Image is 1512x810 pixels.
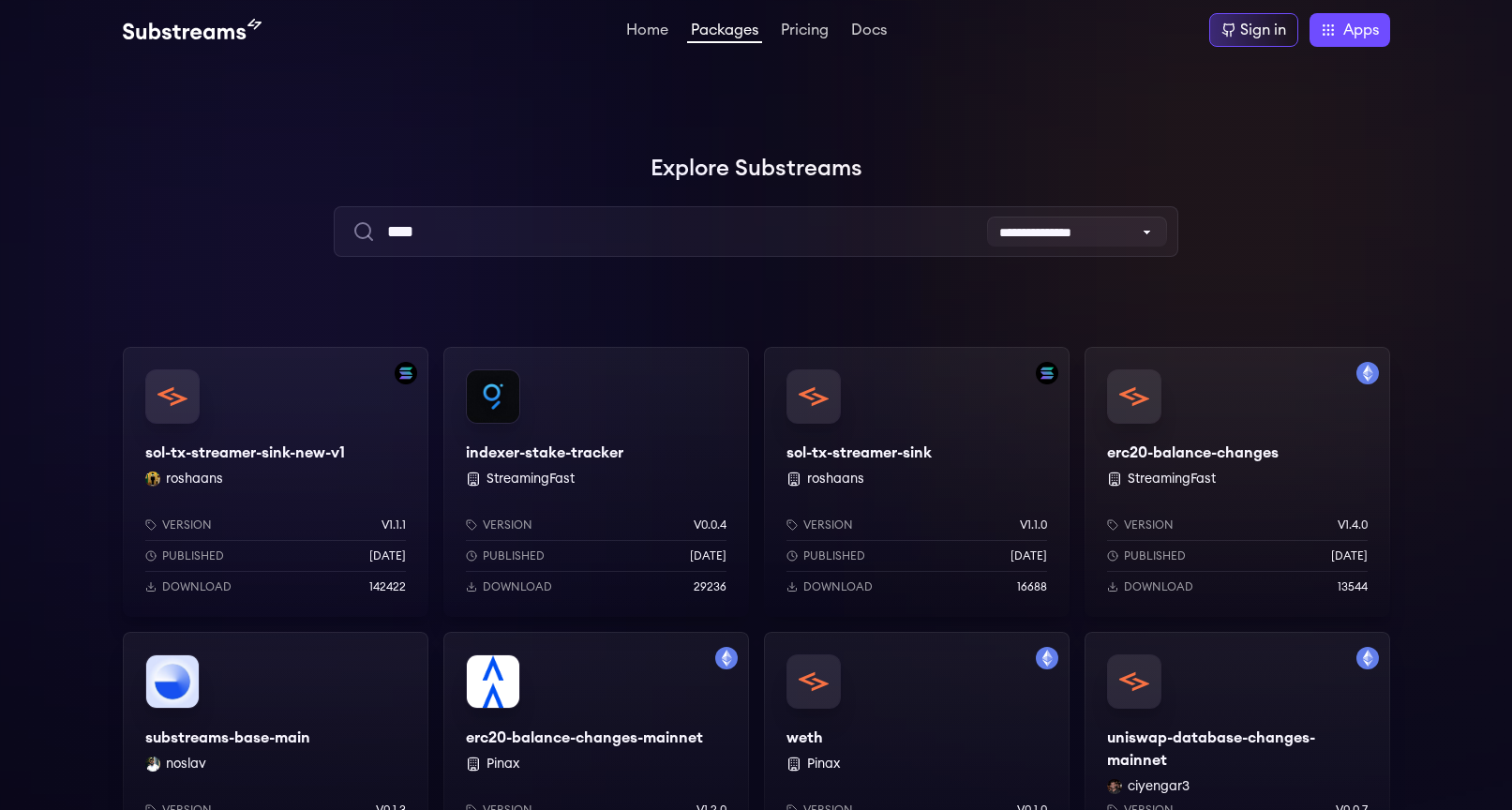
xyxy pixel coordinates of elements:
[369,579,406,594] p: 142422
[1240,19,1286,41] div: Sign in
[1036,362,1058,384] img: Filter by solana network
[162,517,212,532] p: Version
[777,22,832,41] a: Pricing
[1036,647,1058,669] img: Filter by mainnet network
[764,347,1070,617] a: Filter by solana networksol-tx-streamer-sinksol-tx-streamer-sink roshaansVersionv1.1.0Published[D...
[1338,579,1368,594] p: 13544
[487,755,519,773] button: Pinax
[395,362,417,384] img: Filter by solana network
[1017,579,1047,594] p: 16688
[382,517,406,532] p: v1.1.1
[687,22,762,43] a: Packages
[1128,777,1190,796] button: ciyengar3
[162,548,224,563] p: Published
[694,579,726,594] p: 29236
[483,579,552,594] p: Download
[1124,517,1174,532] p: Version
[694,517,726,532] p: v0.0.4
[690,548,726,563] p: [DATE]
[715,647,738,669] img: Filter by mainnet network
[123,19,262,41] img: Substream's logo
[1085,347,1390,617] a: Filter by mainnet networkerc20-balance-changeserc20-balance-changes StreamingFastVersionv1.4.0Pub...
[1338,517,1368,532] p: v1.4.0
[443,347,749,617] a: indexer-stake-trackerindexer-stake-tracker StreamingFastVersionv0.0.4Published[DATE]Download29236
[803,579,873,594] p: Download
[1128,470,1216,488] button: StreamingFast
[483,517,532,532] p: Version
[1010,548,1047,563] p: [DATE]
[166,470,223,488] button: roshaans
[166,755,206,773] button: noslav
[369,548,406,563] p: [DATE]
[483,548,545,563] p: Published
[807,755,840,773] button: Pinax
[162,579,232,594] p: Download
[1356,362,1379,384] img: Filter by mainnet network
[1209,13,1298,47] a: Sign in
[1020,517,1047,532] p: v1.1.0
[1124,579,1193,594] p: Download
[803,517,853,532] p: Version
[803,548,865,563] p: Published
[1331,548,1368,563] p: [DATE]
[487,470,575,488] button: StreamingFast
[847,22,891,41] a: Docs
[123,150,1390,187] h1: Explore Substreams
[622,22,672,41] a: Home
[1124,548,1186,563] p: Published
[123,347,428,617] a: Filter by solana networksol-tx-streamer-sink-new-v1sol-tx-streamer-sink-new-v1roshaans roshaansVe...
[1356,647,1379,669] img: Filter by mainnet network
[807,470,864,488] button: roshaans
[1343,19,1379,41] span: Apps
